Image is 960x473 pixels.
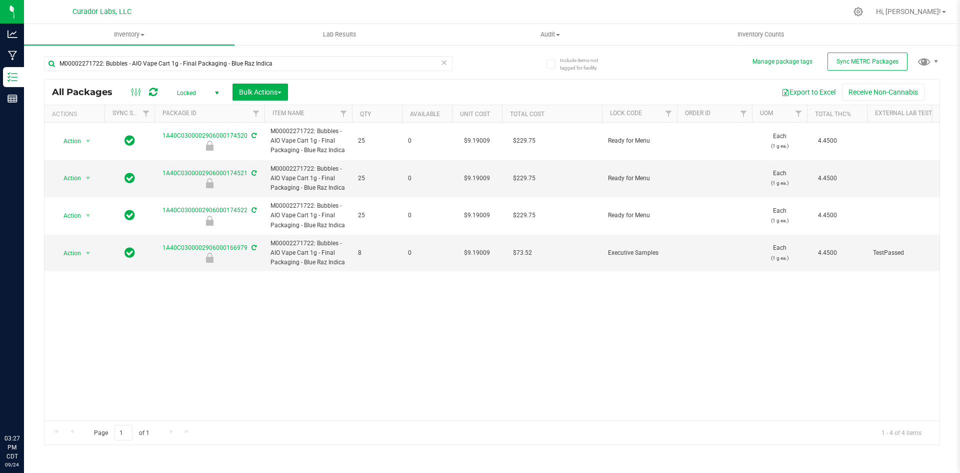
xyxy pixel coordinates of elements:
[813,208,842,223] span: 4.4500
[52,87,122,98] span: All Packages
[7,29,17,39] inline-svg: Analytics
[358,248,396,258] span: 8
[54,246,81,260] span: Action
[827,53,907,71] button: Sync METRC Packages
[72,8,131,16] span: Curador Labs, LLC
[608,211,671,220] span: Ready for Menu
[270,201,346,230] span: M00002271722: Bubbles - AIO Vape Cart 1g - Final Packaging - Blue Raz Indica
[162,207,247,214] a: 1A40C0300002906000174522
[162,244,247,251] a: 1A40C0300002906000166979
[270,127,346,156] span: M00002271722: Bubbles - AIO Vape Cart 1g - Final Packaging - Blue Raz Indica
[452,123,502,160] td: $9.19009
[408,248,446,258] span: 0
[239,88,281,96] span: Bulk Actions
[85,425,157,440] span: Page of 1
[360,111,371,118] a: Qty
[608,248,671,258] span: Executive Samples
[510,111,544,118] a: Total Cost
[608,174,671,183] span: Ready for Menu
[153,253,266,263] div: Executive Samples
[82,171,94,185] span: select
[724,30,798,39] span: Inventory Counts
[162,110,196,117] a: Package ID
[758,141,801,151] p: (1 g ea.)
[508,134,540,148] span: $229.75
[656,24,866,45] a: Inventory Counts
[54,209,81,223] span: Action
[82,134,94,148] span: select
[114,425,132,440] input: 1
[358,136,396,146] span: 25
[560,57,610,72] span: Include items not tagged for facility
[250,244,256,251] span: Sync from Compliance System
[24,24,234,45] a: Inventory
[24,30,234,39] span: Inventory
[4,434,19,461] p: 03:27 PM CDT
[842,84,924,101] button: Receive Non-Cannabis
[138,105,154,122] a: Filter
[440,56,447,69] span: Clear
[508,208,540,223] span: $229.75
[460,111,490,118] a: Unit Cost
[775,84,842,101] button: Export to Excel
[685,110,710,117] a: Order Id
[813,134,842,148] span: 4.4500
[44,56,452,71] input: Search Package ID, Item Name, SKU, Lot or Part Number...
[335,105,352,122] a: Filter
[852,7,864,17] div: Manage settings
[82,209,94,223] span: select
[610,110,642,117] a: Lock Code
[758,169,801,188] span: Each
[52,111,100,118] div: Actions
[124,134,135,148] span: In Sync
[153,216,266,226] div: Ready for Menu
[358,174,396,183] span: 25
[4,461,19,468] p: 09/24
[508,171,540,186] span: $229.75
[760,110,773,117] a: UOM
[153,141,266,151] div: Ready for Menu
[873,425,929,440] span: 1 - 4 of 4 items
[410,111,440,118] a: Available
[758,206,801,225] span: Each
[112,110,151,117] a: Sync Status
[758,132,801,151] span: Each
[836,58,898,65] span: Sync METRC Packages
[408,136,446,146] span: 0
[875,110,953,117] a: External Lab Test Result
[309,30,370,39] span: Lab Results
[153,178,266,188] div: Ready for Menu
[508,246,537,260] span: $73.52
[408,211,446,220] span: 0
[162,170,247,177] a: 1A40C0300002906000174521
[54,134,81,148] span: Action
[758,178,801,188] p: (1 g ea.)
[7,94,17,104] inline-svg: Reports
[272,110,304,117] a: Item Name
[232,84,288,101] button: Bulk Actions
[250,207,256,214] span: Sync from Compliance System
[408,174,446,183] span: 0
[813,171,842,186] span: 4.4500
[270,239,346,268] span: M00002271722: Bubbles - AIO Vape Cart 1g - Final Packaging - Blue Raz Indica
[10,393,40,423] iframe: Resource center
[452,160,502,198] td: $9.19009
[234,24,445,45] a: Lab Results
[162,132,247,139] a: 1A40C0300002906000174520
[250,132,256,139] span: Sync from Compliance System
[7,72,17,82] inline-svg: Inventory
[124,208,135,222] span: In Sync
[660,105,677,122] a: Filter
[452,197,502,235] td: $9.19009
[758,253,801,263] p: (1 g ea.)
[445,30,655,39] span: Audit
[54,171,81,185] span: Action
[358,211,396,220] span: 25
[758,216,801,225] p: (1 g ea.)
[82,246,94,260] span: select
[250,170,256,177] span: Sync from Compliance System
[445,24,655,45] a: Audit
[815,111,851,118] a: Total THC%
[248,105,264,122] a: Filter
[124,246,135,260] span: In Sync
